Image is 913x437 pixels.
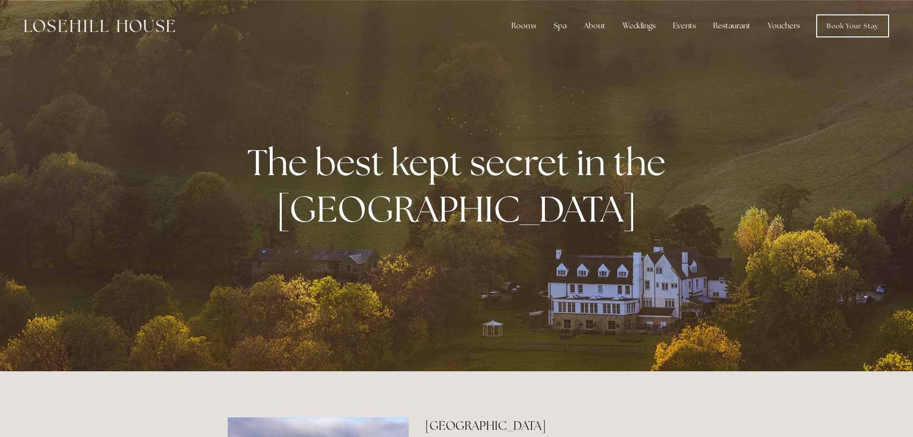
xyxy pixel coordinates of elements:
[546,16,574,35] div: Spa
[24,20,175,32] img: Losehill House
[576,16,613,35] div: About
[760,16,808,35] a: Vouchers
[504,16,544,35] div: Rooms
[665,16,704,35] div: Events
[615,16,663,35] div: Weddings
[705,16,758,35] div: Restaurant
[816,14,889,37] a: Book Your Stay
[247,139,673,233] strong: The best kept secret in the [GEOGRAPHIC_DATA]
[425,417,685,434] h2: [GEOGRAPHIC_DATA]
